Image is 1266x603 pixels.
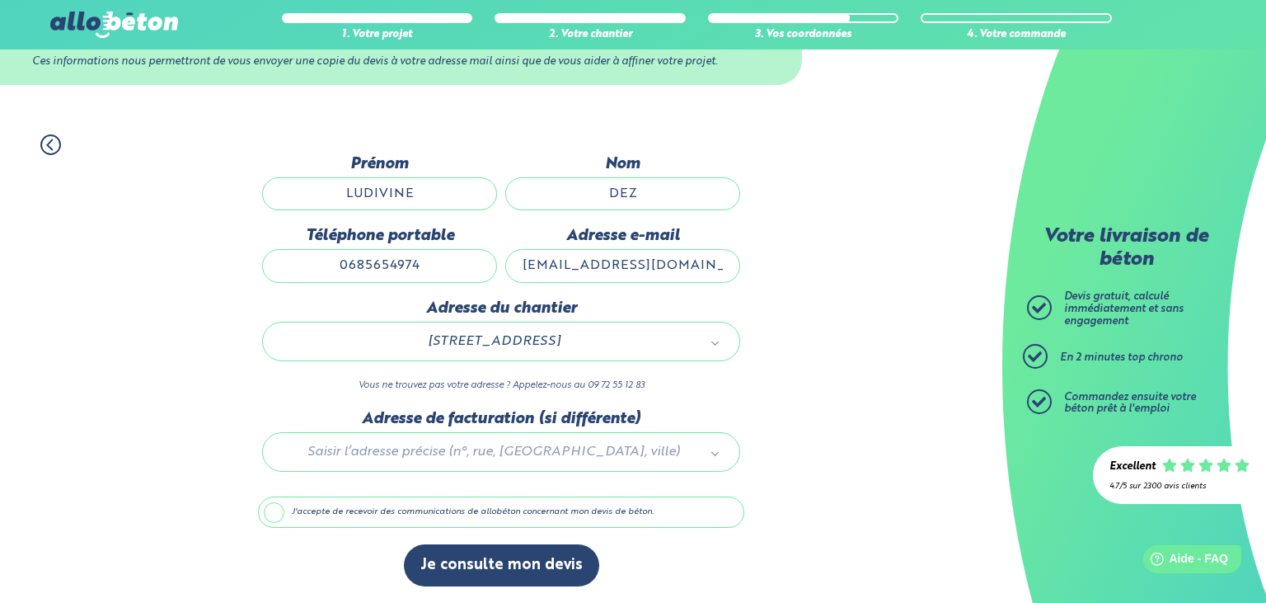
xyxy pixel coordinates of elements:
[262,155,497,173] label: Prénom
[32,56,770,68] div: Ces informations nous permettront de vous envoyer une copie du devis à votre adresse mail ainsi q...
[262,227,497,245] label: Téléphone portable
[495,29,686,41] div: 2. Votre chantier
[262,249,497,282] input: ex : 0642930817
[505,177,740,210] input: Quel est votre nom de famille ?
[262,378,740,393] p: Vous ne trouvez pas votre adresse ? Appelez-nous au 09 72 55 12 83
[505,155,740,173] label: Nom
[505,249,740,282] input: ex : contact@allobeton.fr
[258,497,744,528] label: J'accepte de recevoir des communications de allobéton concernant mon devis de béton.
[262,299,740,318] label: Adresse du chantier
[708,29,899,41] div: 3. Vos coordonnées
[404,544,599,587] button: Je consulte mon devis
[1119,539,1248,585] iframe: Help widget launcher
[279,331,723,352] a: [STREET_ADDRESS]
[921,29,1112,41] div: 4. Votre commande
[282,29,473,41] div: 1. Votre projet
[262,177,497,210] input: Quel est votre prénom ?
[286,331,701,352] span: [STREET_ADDRESS]
[505,227,740,245] label: Adresse e-mail
[50,12,177,38] img: allobéton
